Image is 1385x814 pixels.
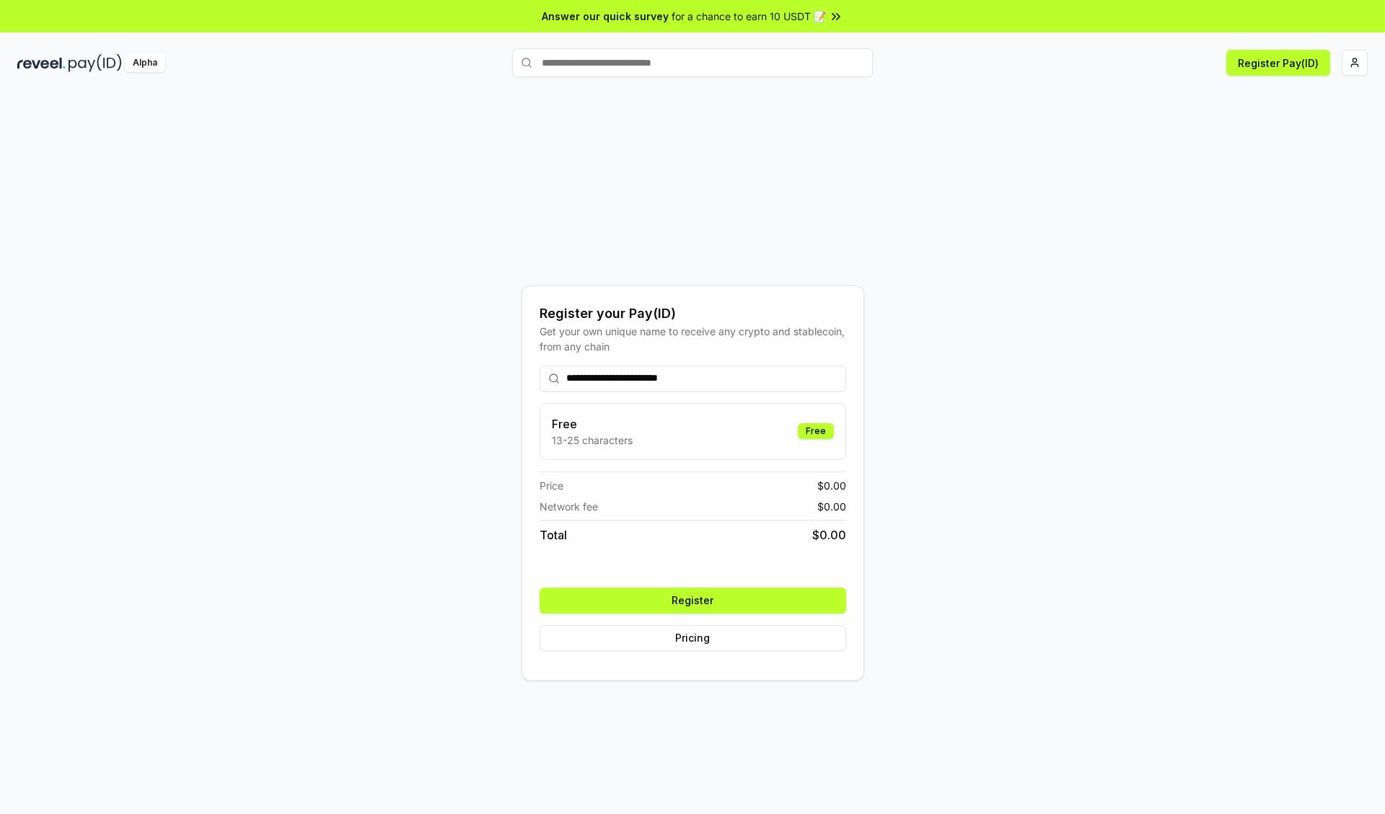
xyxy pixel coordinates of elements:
[540,324,846,354] div: Get your own unique name to receive any crypto and stablecoin, from any chain
[542,9,669,24] span: Answer our quick survey
[540,499,598,514] span: Network fee
[812,526,846,544] span: $ 0.00
[552,415,633,433] h3: Free
[817,499,846,514] span: $ 0.00
[672,9,826,24] span: for a chance to earn 10 USDT 📝
[125,54,165,72] div: Alpha
[69,54,122,72] img: pay_id
[540,526,567,544] span: Total
[17,54,66,72] img: reveel_dark
[540,588,846,614] button: Register
[552,433,633,448] p: 13-25 characters
[540,304,846,324] div: Register your Pay(ID)
[817,478,846,493] span: $ 0.00
[540,478,563,493] span: Price
[1226,50,1330,76] button: Register Pay(ID)
[798,423,834,439] div: Free
[540,625,846,651] button: Pricing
